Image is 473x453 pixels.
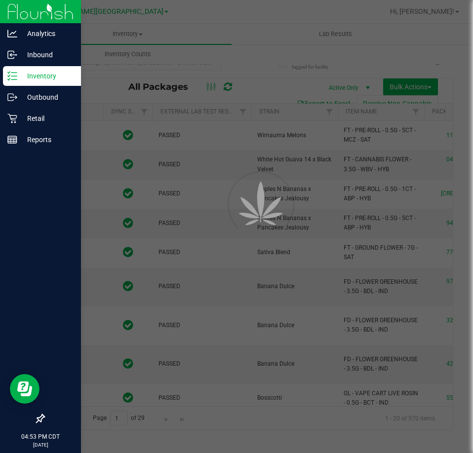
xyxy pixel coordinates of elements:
inline-svg: Inventory [7,71,17,81]
p: Inventory [17,70,77,82]
p: Inbound [17,49,77,61]
p: Retail [17,113,77,124]
p: Outbound [17,91,77,103]
p: 04:53 PM CDT [4,432,77,441]
inline-svg: Retail [7,113,17,123]
p: Reports [17,134,77,146]
inline-svg: Reports [7,135,17,145]
iframe: Resource center [10,374,39,404]
inline-svg: Analytics [7,29,17,38]
p: [DATE] [4,441,77,449]
inline-svg: Outbound [7,92,17,102]
p: Analytics [17,28,77,39]
inline-svg: Inbound [7,50,17,60]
